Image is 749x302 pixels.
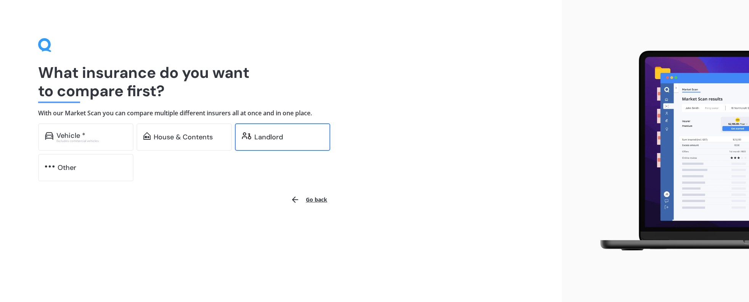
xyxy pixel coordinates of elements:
div: Landlord [254,133,283,141]
button: Go back [286,191,332,209]
h1: What insurance do you want to compare first? [38,63,524,100]
h4: With our Market Scan you can compare multiple different insurers all at once and in one place. [38,109,524,117]
img: other.81dba5aafe580aa69f38.svg [45,163,55,170]
div: Excludes commercial vehicles [56,139,127,142]
div: Vehicle * [56,132,85,139]
img: home-and-contents.b802091223b8502ef2dd.svg [143,132,151,140]
div: Other [58,164,76,171]
img: car.f15378c7a67c060ca3f3.svg [45,132,53,140]
div: House & Contents [154,133,213,141]
img: landlord.470ea2398dcb263567d0.svg [242,132,251,140]
img: laptop.webp [589,46,749,256]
